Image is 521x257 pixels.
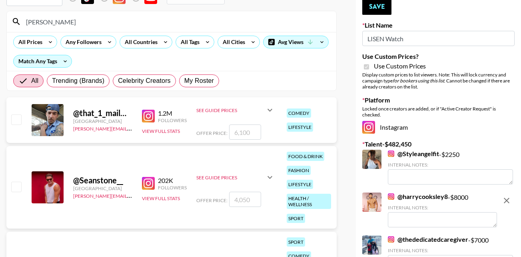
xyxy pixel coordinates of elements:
img: Instagram [388,193,394,200]
label: List Name [362,21,515,29]
div: 202K [158,177,187,185]
input: Search by User Name [21,15,331,28]
button: View Full Stats [142,128,180,134]
span: Celebrity Creators [118,76,171,86]
span: Offer Price: [196,197,228,203]
div: Internal Notes: [388,205,497,211]
div: lifestyle [287,122,313,132]
div: See Guide Prices [196,100,275,120]
div: @ Seanstone__ [73,175,132,185]
span: My Roster [184,76,214,86]
div: food & drink [287,152,324,161]
em: for bookers using this list [393,78,444,84]
div: Internal Notes: [388,162,513,168]
span: Use Custom Prices [374,62,426,70]
div: Any Followers [61,36,103,48]
input: 4,050 [229,192,261,207]
div: fashion [287,166,311,175]
div: Followers [158,117,187,123]
div: All Tags [176,36,201,48]
div: lifestyle [287,180,313,189]
div: health / wellness [287,194,331,209]
a: [PERSON_NAME][EMAIL_ADDRESS][DOMAIN_NAME] [73,191,192,199]
div: See Guide Prices [196,168,275,187]
img: Instagram [388,151,394,157]
div: Followers [158,185,187,191]
div: - $ 8000 [388,193,497,227]
span: All [31,76,38,86]
img: Instagram [362,121,375,134]
label: Use Custom Prices? [362,52,515,60]
div: Locked once creators are added, or if "Active Creator Request" is checked. [362,106,515,118]
label: Talent - $ 482,450 [362,140,515,148]
div: [GEOGRAPHIC_DATA] [73,118,132,124]
div: Display custom prices to list viewers. Note: This will lock currency and campaign type . Cannot b... [362,72,515,90]
button: View Full Stats [142,195,180,201]
div: [GEOGRAPHIC_DATA] [73,185,132,191]
div: sport [287,214,305,223]
div: 1.2M [158,109,187,117]
div: All Cities [218,36,247,48]
img: Instagram [142,110,155,122]
a: [PERSON_NAME][EMAIL_ADDRESS][DOMAIN_NAME] [73,124,192,132]
div: All Prices [14,36,44,48]
span: Offer Price: [196,130,228,136]
a: @Styleangelfit [388,150,439,158]
img: Instagram [388,236,394,243]
div: Instagram [362,121,515,134]
div: - $ 2250 [388,150,513,185]
div: Avg Views [263,36,328,48]
a: @harrycooksley8 [388,193,448,201]
div: See Guide Prices [196,107,265,113]
img: Instagram [142,177,155,190]
div: All Countries [120,36,159,48]
div: sport [287,237,305,247]
div: See Guide Prices [196,175,265,181]
span: Trending (Brands) [52,76,104,86]
div: Internal Notes: [388,247,513,253]
label: Platform [362,96,515,104]
div: Match Any Tags [14,55,72,67]
a: @thededicatedcaregiver [388,235,468,243]
div: comedy [287,108,311,118]
button: remove [499,193,515,209]
input: 6,100 [229,124,261,140]
div: @ that_1_mailman [73,108,132,118]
